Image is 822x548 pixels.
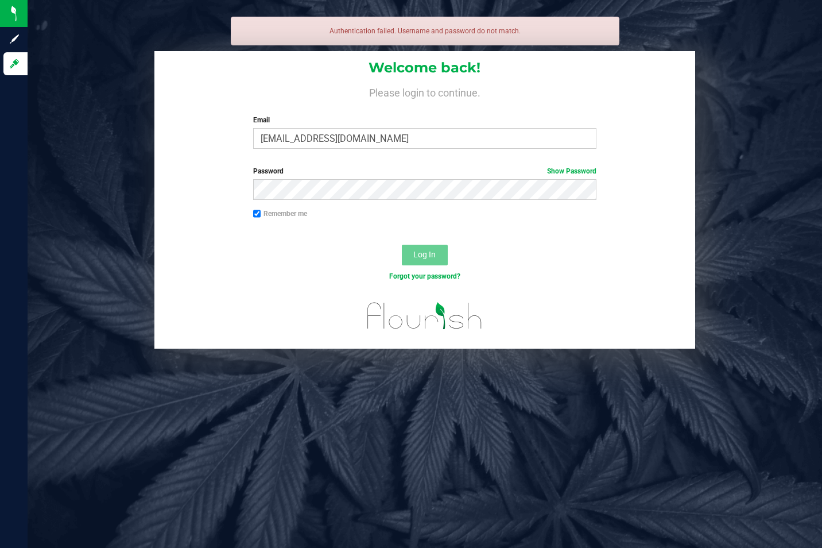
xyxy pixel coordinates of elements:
[231,17,619,45] div: Authentication failed. Username and password do not match.
[253,209,307,219] label: Remember me
[9,58,20,70] inline-svg: Log in
[154,60,696,75] h1: Welcome back!
[357,294,493,338] img: flourish_logo.svg
[389,272,460,280] a: Forgot your password?
[253,210,261,218] input: Remember me
[547,167,596,175] a: Show Password
[253,115,596,125] label: Email
[154,85,696,99] h4: Please login to continue.
[413,250,436,259] span: Log In
[253,167,284,175] span: Password
[9,33,20,45] inline-svg: Sign up
[402,245,448,265] button: Log In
